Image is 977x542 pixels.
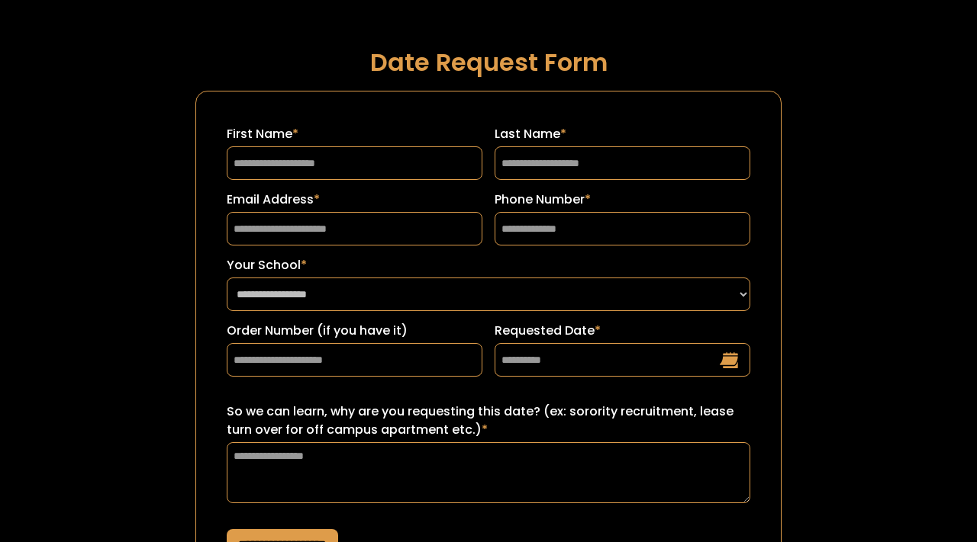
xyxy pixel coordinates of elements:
label: So we can learn, why are you requesting this date? (ex: sorority recruitment, lease turn over for... [227,402,750,439]
label: First Name [227,125,482,143]
label: Order Number (if you have it) [227,322,482,340]
label: Phone Number [495,191,750,209]
label: Last Name [495,125,750,143]
label: Email Address [227,191,482,209]
h1: Date Request Form [195,49,782,75]
label: Your School [227,256,750,274]
label: Requested Date [495,322,750,340]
